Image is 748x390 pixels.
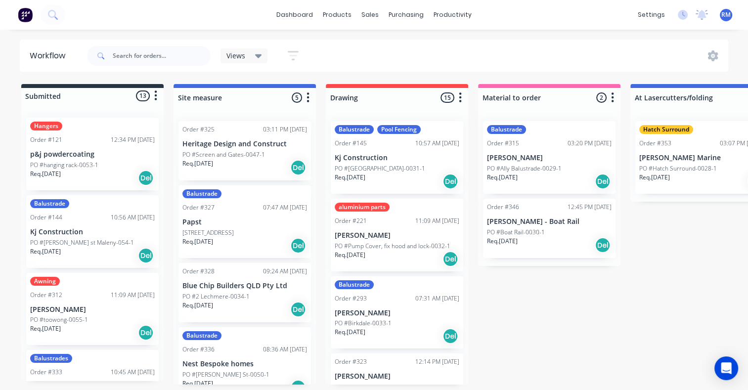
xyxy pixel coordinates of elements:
[487,217,612,226] p: [PERSON_NAME] - Boat Rail
[487,173,518,182] p: Req. [DATE]
[335,319,392,328] p: PO #Birkdale-0033-1
[487,139,519,148] div: Order #315
[290,302,306,317] div: Del
[113,46,211,66] input: Search for orders...
[487,125,526,134] div: Balustrade
[335,231,459,240] p: [PERSON_NAME]
[487,228,545,237] p: PO #Boat Rail-0030-1
[263,203,307,212] div: 07:47 AM [DATE]
[318,7,356,22] div: products
[263,345,307,354] div: 08:36 AM [DATE]
[182,140,307,148] p: Heritage Design and Construct
[335,173,365,182] p: Req. [DATE]
[111,368,155,377] div: 10:45 AM [DATE]
[182,203,215,212] div: Order #327
[30,238,134,247] p: PO #[PERSON_NAME] st Maleny-054-1
[639,125,693,134] div: Hatch Surround
[415,217,459,225] div: 11:09 AM [DATE]
[30,324,61,333] p: Req. [DATE]
[178,121,311,180] div: Order #32503:11 PM [DATE]Heritage Design and ConstructPO #Screen and Gates-0047-1Req.[DATE]Del
[335,139,367,148] div: Order #145
[487,164,562,173] p: PO #Ally Balustrade-0029-1
[415,294,459,303] div: 07:31 AM [DATE]
[182,282,307,290] p: Blue Chip Builders QLD Pty Ltd
[271,7,318,22] a: dashboard
[30,291,62,300] div: Order #312
[483,199,616,258] div: Order #34612:45 PM [DATE][PERSON_NAME] - Boat RailPO #Boat Rail-0030-1Req.[DATE]Del
[483,121,616,194] div: BalustradeOrder #31503:20 PM [DATE][PERSON_NAME]PO #Ally Balustrade-0029-1Req.[DATE]Del
[335,164,425,173] p: PO #[GEOGRAPHIC_DATA]-0031-1
[442,173,458,189] div: Del
[356,7,384,22] div: sales
[182,150,265,159] p: PO #Screen and Gates-0047-1
[290,238,306,254] div: Del
[182,292,250,301] p: PO #2 Lechmere-0034-1
[335,203,390,212] div: aluminium parts
[30,247,61,256] p: Req. [DATE]
[30,122,62,130] div: Hangers
[335,251,365,260] p: Req. [DATE]
[30,368,62,377] div: Order #333
[30,50,70,62] div: Workflow
[487,237,518,246] p: Req. [DATE]
[182,360,307,368] p: Nest Bespoke homes
[182,159,213,168] p: Req. [DATE]
[568,139,612,148] div: 03:20 PM [DATE]
[26,195,159,268] div: BalustradeOrder #14410:56 AM [DATE]Kj ConstructionPO #[PERSON_NAME] st Maleny-054-1Req.[DATE]Del
[182,267,215,276] div: Order #328
[111,291,155,300] div: 11:09 AM [DATE]
[568,203,612,212] div: 12:45 PM [DATE]
[335,280,374,289] div: Balustrade
[182,301,213,310] p: Req. [DATE]
[335,294,367,303] div: Order #293
[487,154,612,162] p: [PERSON_NAME]
[182,125,215,134] div: Order #325
[138,325,154,341] div: Del
[335,357,367,366] div: Order #323
[639,173,670,182] p: Req. [DATE]
[226,50,245,61] span: Views
[30,315,88,324] p: PO #toowong-0055-1
[111,135,155,144] div: 12:34 PM [DATE]
[442,251,458,267] div: Del
[595,173,611,189] div: Del
[384,7,429,22] div: purchasing
[335,372,459,381] p: [PERSON_NAME]
[331,276,463,349] div: BalustradeOrder #29307:31 AM [DATE][PERSON_NAME]PO #Birkdale-0033-1Req.[DATE]Del
[30,213,62,222] div: Order #144
[30,199,69,208] div: Balustrade
[30,277,60,286] div: Awning
[182,370,269,379] p: PO #[PERSON_NAME] St-0050-1
[138,248,154,263] div: Del
[111,213,155,222] div: 10:56 AM [DATE]
[30,354,72,363] div: Balustrades
[26,118,159,190] div: HangersOrder #12112:34 PM [DATE]p&j powdercoatingPO #hanging rack-0053-1Req.[DATE]Del
[639,139,671,148] div: Order #353
[377,125,421,134] div: Pool Fencing
[30,170,61,178] p: Req. [DATE]
[30,228,155,236] p: Kj Construction
[30,135,62,144] div: Order #121
[633,7,670,22] div: settings
[335,328,365,337] p: Req. [DATE]
[487,203,519,212] div: Order #346
[331,199,463,271] div: aluminium partsOrder #22111:09 AM [DATE][PERSON_NAME]PO #Pump Cover, fix hood and lock-0032-1Req....
[182,218,307,226] p: Papst
[30,161,98,170] p: PO #hanging rack-0053-1
[178,263,311,322] div: Order #32809:24 AM [DATE]Blue Chip Builders QLD Pty LtdPO #2 Lechmere-0034-1Req.[DATE]Del
[429,7,477,22] div: productivity
[290,160,306,175] div: Del
[335,125,374,134] div: Balustrade
[182,379,213,388] p: Req. [DATE]
[138,170,154,186] div: Del
[263,125,307,134] div: 03:11 PM [DATE]
[639,164,717,173] p: PO #Hatch Surround-0028-1
[26,273,159,346] div: AwningOrder #31211:09 AM [DATE][PERSON_NAME]PO #toowong-0055-1Req.[DATE]Del
[335,154,459,162] p: Kj Construction
[18,7,33,22] img: Factory
[335,309,459,317] p: [PERSON_NAME]
[178,185,311,258] div: BalustradeOrder #32707:47 AM [DATE]Papst[STREET_ADDRESS]Req.[DATE]Del
[331,121,463,194] div: BalustradePool FencingOrder #14510:57 AM [DATE]Kj ConstructionPO #[GEOGRAPHIC_DATA]-0031-1Req.[DA...
[335,242,450,251] p: PO #Pump Cover, fix hood and lock-0032-1
[30,305,155,314] p: [PERSON_NAME]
